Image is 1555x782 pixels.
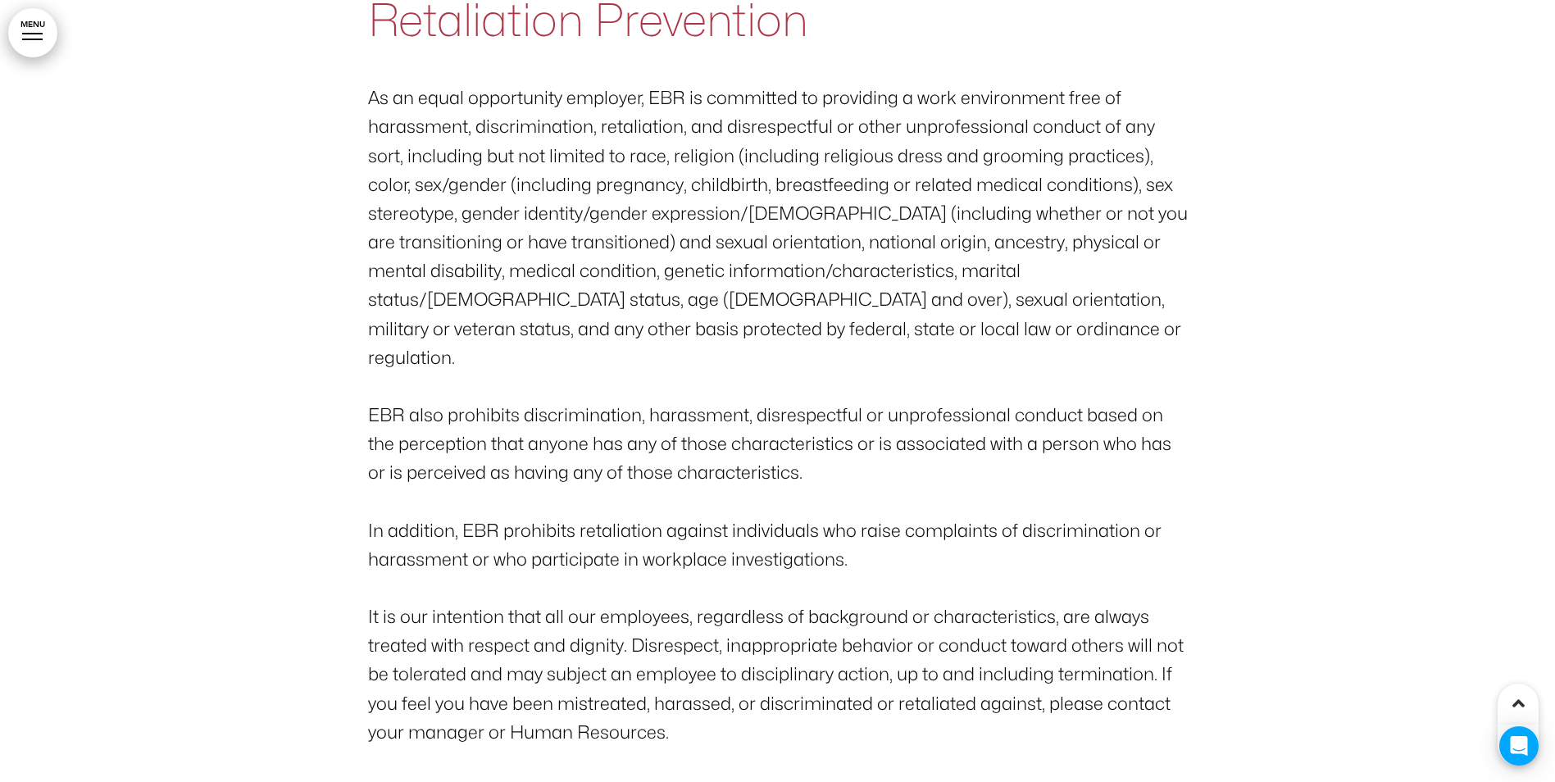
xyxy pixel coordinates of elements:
[368,404,1171,483] span: EBR also prohibits discrimination, harassment, disrespectful or unprofessional conduct based on t...
[368,606,1184,743] span: It is our intention that all our employees, regardless of background or characteristics, are alwa...
[8,8,57,57] a: MENU
[368,87,1188,368] span: As an equal opportunity employer, EBR is committed to providing a work environment free of harass...
[368,520,1162,570] span: In addition, EBR prohibits retaliation against individuals who raise complaints of discrimination...
[1499,726,1539,766] div: Open Intercom Messenger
